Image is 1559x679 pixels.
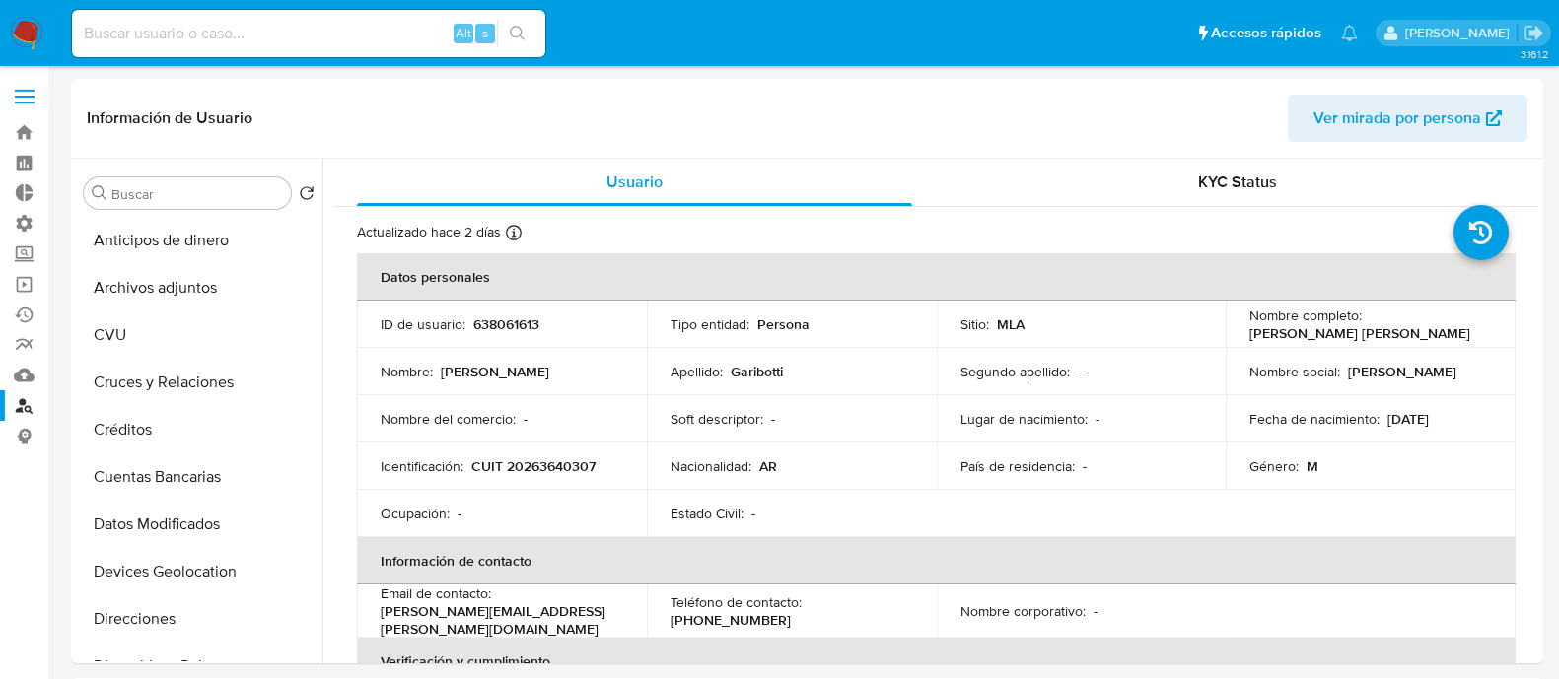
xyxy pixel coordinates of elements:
p: Estado Civil : [671,505,744,522]
p: Persona [757,315,810,333]
button: Anticipos de dinero [76,217,322,264]
p: [PERSON_NAME] [PERSON_NAME] [1249,324,1470,342]
p: - [458,505,461,522]
p: Género : [1249,457,1299,475]
input: Buscar [111,185,283,203]
a: Notificaciones [1341,25,1358,41]
p: - [1096,410,1099,428]
p: [DATE] [1387,410,1429,428]
p: - [524,410,528,428]
p: CUIT 20263640307 [471,457,596,475]
p: Teléfono de contacto : [671,593,802,611]
p: [PERSON_NAME][EMAIL_ADDRESS][PERSON_NAME][DOMAIN_NAME] [381,602,615,638]
button: Créditos [76,406,322,453]
p: Actualizado hace 2 días [357,223,501,241]
button: CVU [76,311,322,359]
p: Nacionalidad : [671,457,751,475]
p: Soft descriptor : [671,410,763,428]
button: Buscar [92,185,107,201]
p: [PERSON_NAME] [1348,363,1456,380]
button: Ver mirada por persona [1288,95,1527,142]
h1: Información de Usuario [87,108,252,128]
p: Lugar de nacimiento : [960,410,1088,428]
button: Cruces y Relaciones [76,359,322,406]
span: Accesos rápidos [1211,23,1321,43]
p: Garibotti [731,363,783,380]
p: Nombre completo : [1249,306,1362,324]
p: País de residencia : [960,457,1075,475]
p: Nombre social : [1249,363,1340,380]
p: [PERSON_NAME] [441,363,549,380]
span: Usuario [606,170,663,193]
p: Nombre corporativo : [960,602,1086,620]
p: Tipo entidad : [671,315,749,333]
button: Cuentas Bancarias [76,453,322,501]
input: Buscar usuario o caso... [72,21,545,46]
p: yanina.loff@mercadolibre.com [1405,24,1517,42]
p: - [1078,363,1082,380]
p: Email de contacto : [381,584,491,602]
button: search-icon [497,20,537,47]
p: AR [759,457,777,475]
button: Archivos adjuntos [76,264,322,311]
span: Alt [456,24,471,42]
p: - [751,505,755,522]
p: 638061613 [473,315,539,333]
p: Nombre del comercio : [381,410,516,428]
button: Devices Geolocation [76,548,322,595]
p: Nombre : [381,363,433,380]
p: Ocupación : [381,505,450,522]
p: - [1094,602,1098,620]
p: Identificación : [381,457,463,475]
a: Salir [1524,23,1544,43]
p: Fecha de nacimiento : [1249,410,1380,428]
button: Direcciones [76,595,322,643]
button: Datos Modificados [76,501,322,548]
span: KYC Status [1198,170,1277,193]
p: - [1083,457,1087,475]
p: - [771,410,775,428]
p: Apellido : [671,363,723,380]
p: Sitio : [960,315,989,333]
p: [PHONE_NUMBER] [671,611,791,629]
th: Información de contacto [357,537,1516,584]
p: MLA [997,315,1025,333]
p: Segundo apellido : [960,363,1070,380]
button: Volver al orden por defecto [299,185,315,207]
th: Datos personales [357,253,1516,301]
p: M [1307,457,1318,475]
p: ID de usuario : [381,315,465,333]
span: Ver mirada por persona [1313,95,1481,142]
span: s [482,24,488,42]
